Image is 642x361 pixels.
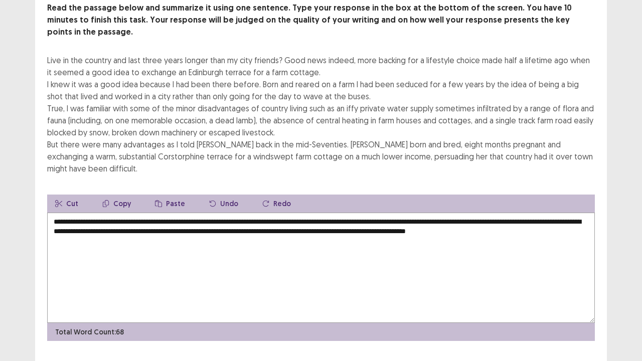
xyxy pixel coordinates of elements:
[47,54,595,174] div: Live in the country and last three years longer than my city friends? Good news indeed, more back...
[55,327,124,337] p: Total Word Count: 68
[147,195,193,213] button: Paste
[201,195,246,213] button: Undo
[47,2,595,38] p: Read the passage below and summarize it using one sentence. Type your response in the box at the ...
[94,195,139,213] button: Copy
[47,195,86,213] button: Cut
[254,195,299,213] button: Redo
